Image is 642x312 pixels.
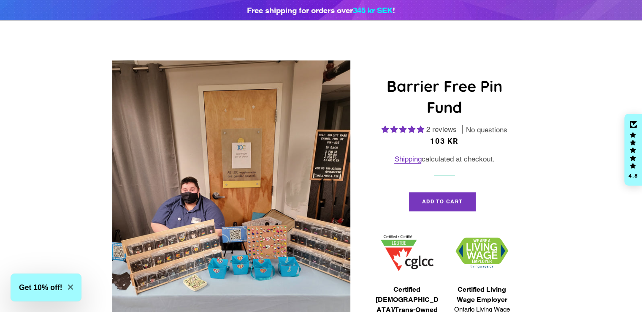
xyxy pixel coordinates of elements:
[422,198,463,205] span: Add to Cart
[430,137,459,145] span: 103 kr
[369,153,519,165] div: calculated at checkout.
[247,4,395,16] div: Free shipping for orders over !
[369,76,519,118] h1: Barrier Free Pin Fund
[382,125,426,134] span: 5.00 stars
[628,173,638,178] div: 4.8
[409,192,476,211] button: Add to Cart
[449,285,515,305] span: Certified Living Wage Employer
[353,5,393,15] span: 345 kr SEK
[394,155,421,164] a: Shipping
[381,235,433,271] img: 1705457225.png
[426,125,457,134] span: 2 reviews
[455,238,508,268] img: 1706832627.png
[466,125,507,135] span: No questions
[624,114,642,186] div: Click to open Judge.me floating reviews tab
